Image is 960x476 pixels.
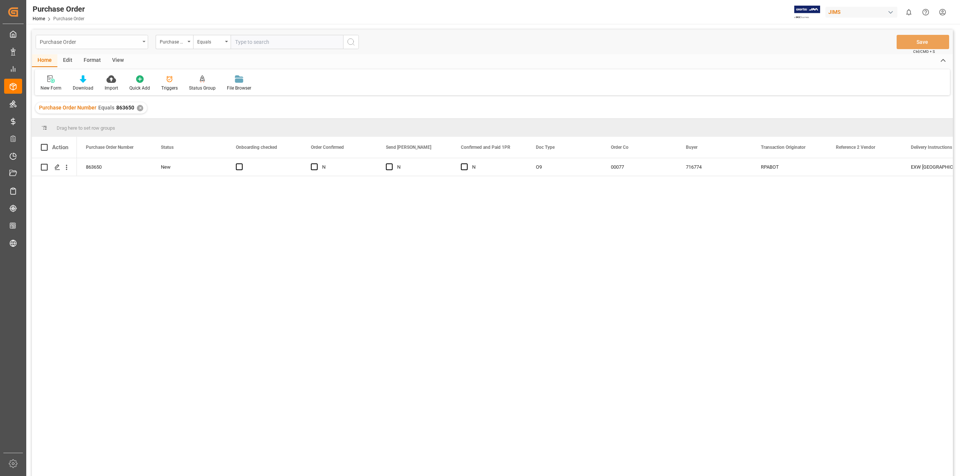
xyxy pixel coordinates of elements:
[161,85,178,91] div: Triggers
[677,158,752,176] div: 716774
[161,159,218,176] div: New
[472,159,518,176] div: N
[193,35,231,49] button: open menu
[129,85,150,91] div: Quick Add
[98,105,114,111] span: Equals
[231,35,343,49] input: Type to search
[761,145,805,150] span: Transaction Originator
[611,145,628,150] span: Order Co
[322,159,368,176] div: N
[900,4,917,21] button: show 0 new notifications
[917,4,934,21] button: Help Center
[73,85,93,91] div: Download
[36,35,148,49] button: open menu
[33,16,45,21] a: Home
[116,105,134,111] span: 863650
[913,49,935,54] span: Ctrl/CMD + S
[160,37,185,45] div: Purchase Order Number
[77,158,152,176] div: 863650
[836,145,875,150] span: Reference 2 Vendor
[161,145,174,150] span: Status
[343,35,359,49] button: search button
[40,37,140,46] div: Purchase Order
[461,145,510,150] span: Confirmed and Paid 1PR
[527,158,602,176] div: O9
[397,159,443,176] div: N
[137,105,143,111] div: ✕
[39,105,96,111] span: Purchase Order Number
[311,145,344,150] span: Order Confirmed
[156,35,193,49] button: open menu
[602,158,677,176] div: 00077
[752,158,827,176] div: RPABOT
[33,3,85,15] div: Purchase Order
[52,144,68,151] div: Action
[40,85,61,91] div: New Form
[32,54,57,67] div: Home
[825,7,897,18] div: JIMS
[78,54,106,67] div: Format
[189,85,216,91] div: Status Group
[794,6,820,19] img: Exertis%20JAM%20-%20Email%20Logo.jpg_1722504956.jpg
[106,54,129,67] div: View
[197,37,223,45] div: Equals
[386,145,431,150] span: Send [PERSON_NAME]
[105,85,118,91] div: Import
[536,145,555,150] span: Doc Type
[686,145,697,150] span: Buyer
[236,145,277,150] span: Onboarding checked
[57,125,115,131] span: Drag here to set row groups
[897,35,949,49] button: Save
[227,85,251,91] div: File Browser
[86,145,133,150] span: Purchase Order Number
[825,5,900,19] button: JIMS
[57,54,78,67] div: Edit
[32,158,77,176] div: Press SPACE to select this row.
